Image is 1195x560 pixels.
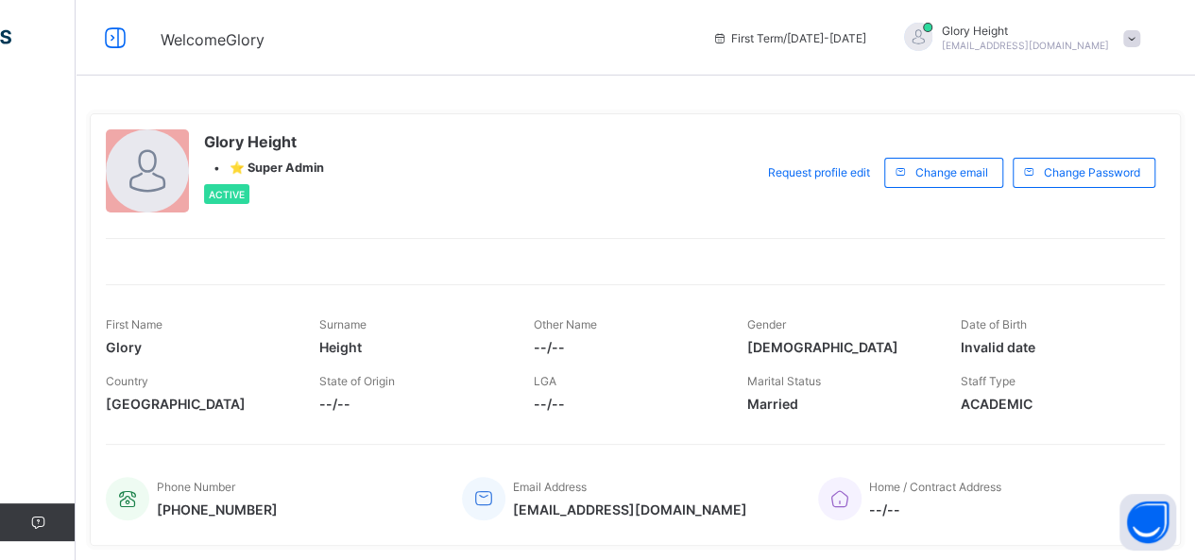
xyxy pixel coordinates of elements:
span: First Name [106,317,162,331]
span: Change email [915,165,988,179]
span: Change Password [1044,165,1140,179]
span: Glory [106,339,291,355]
span: Staff Type [961,374,1016,388]
span: --/-- [533,339,718,355]
span: Welcome Glory [161,30,265,49]
span: Gender [747,317,786,331]
span: Phone Number [157,480,235,494]
span: Glory Height [204,132,324,151]
span: Marital Status [747,374,821,388]
span: Date of Birth [961,317,1027,331]
span: ⭐ Super Admin [230,161,324,175]
span: Invalid date [961,339,1146,355]
span: Glory Height [942,24,1109,38]
span: Height [319,339,504,355]
button: Open asap [1119,494,1176,551]
div: GloryHeight [885,23,1150,54]
span: [EMAIL_ADDRESS][DOMAIN_NAME] [942,40,1109,51]
span: Married [747,396,932,412]
span: [GEOGRAPHIC_DATA] [106,396,291,412]
div: • [204,161,324,175]
span: session/term information [712,31,866,45]
span: --/-- [869,501,1001,518]
span: Home / Contract Address [869,480,1001,494]
span: --/-- [533,396,718,412]
span: Country [106,374,148,388]
span: [PHONE_NUMBER] [157,501,278,518]
span: State of Origin [319,374,395,388]
span: [DEMOGRAPHIC_DATA] [747,339,932,355]
span: Active [209,189,245,200]
span: Surname [319,317,367,331]
span: LGA [533,374,555,388]
span: Request profile edit [768,165,870,179]
span: ACADEMIC [961,396,1146,412]
span: Email Address [513,480,587,494]
span: Other Name [533,317,596,331]
span: --/-- [319,396,504,412]
span: [EMAIL_ADDRESS][DOMAIN_NAME] [513,501,747,518]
